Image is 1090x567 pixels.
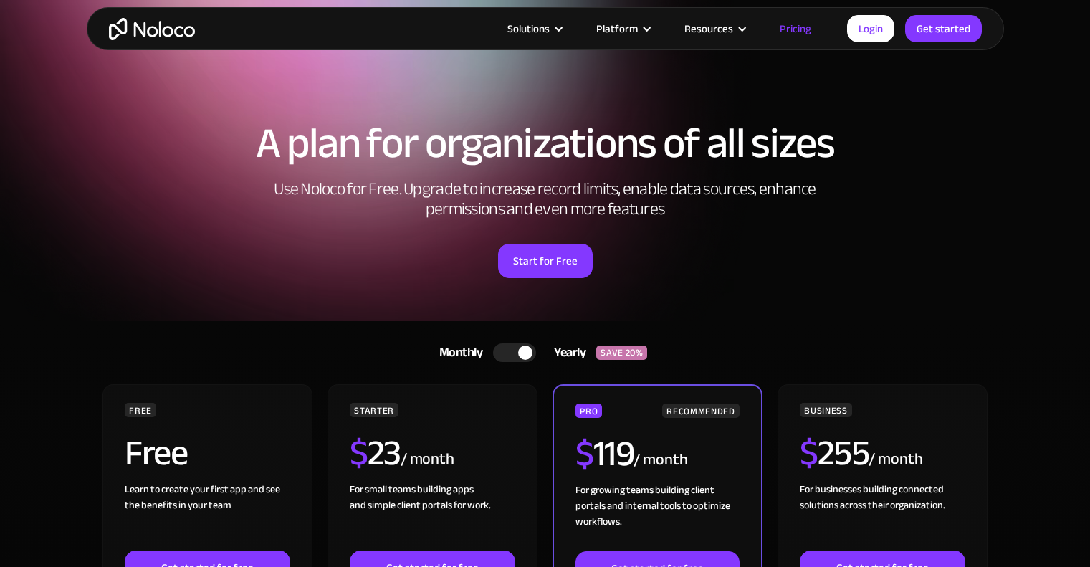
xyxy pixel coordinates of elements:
[575,404,602,418] div: PRO
[575,436,634,472] h2: 119
[575,420,593,487] span: $
[421,342,494,363] div: Monthly
[666,19,762,38] div: Resources
[109,18,195,40] a: home
[125,482,290,551] div: Learn to create your first app and see the benefits in your team ‍
[800,419,818,487] span: $
[498,244,593,278] a: Start for Free
[800,482,965,551] div: For businesses building connected solutions across their organization. ‍
[350,482,515,551] div: For small teams building apps and simple client portals for work. ‍
[507,19,550,38] div: Solutions
[905,15,982,42] a: Get started
[578,19,666,38] div: Platform
[125,435,187,471] h2: Free
[869,448,922,471] div: / month
[350,435,401,471] h2: 23
[847,15,894,42] a: Login
[596,346,647,360] div: SAVE 20%
[800,403,851,417] div: BUSINESS
[259,179,832,219] h2: Use Noloco for Free. Upgrade to increase record limits, enable data sources, enhance permissions ...
[800,435,869,471] h2: 255
[101,122,990,165] h1: A plan for organizations of all sizes
[575,482,739,551] div: For growing teams building client portals and internal tools to optimize workflows.
[350,403,398,417] div: STARTER
[536,342,596,363] div: Yearly
[401,448,454,471] div: / month
[762,19,829,38] a: Pricing
[350,419,368,487] span: $
[596,19,638,38] div: Platform
[684,19,733,38] div: Resources
[489,19,578,38] div: Solutions
[662,404,739,418] div: RECOMMENDED
[634,449,687,472] div: / month
[125,403,156,417] div: FREE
